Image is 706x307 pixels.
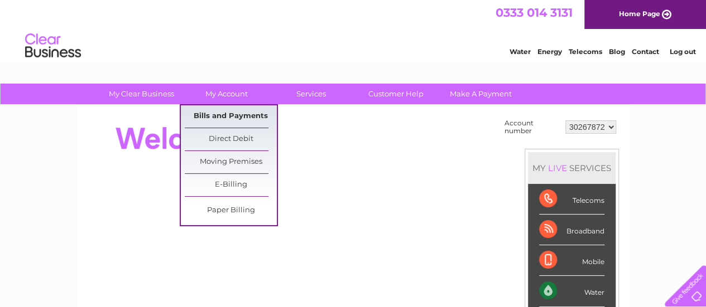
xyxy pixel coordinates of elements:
a: Moving Premises [185,151,277,173]
div: LIVE [546,163,569,173]
a: Customer Help [350,84,442,104]
a: Contact [632,47,659,56]
img: logo.png [25,29,81,63]
a: Services [265,84,357,104]
a: Bills and Payments [185,105,277,128]
a: Energy [537,47,562,56]
a: 0333 014 3131 [496,6,573,20]
a: Blog [609,47,625,56]
div: Broadband [539,215,604,245]
a: Water [510,47,531,56]
a: Telecoms [569,47,602,56]
a: Direct Debit [185,128,277,150]
div: MY SERVICES [528,152,616,184]
td: Account number [502,116,563,138]
a: Log out [669,47,695,56]
a: Make A Payment [435,84,527,104]
a: E-Billing [185,174,277,196]
a: My Account [180,84,272,104]
div: Telecoms [539,184,604,215]
div: Mobile [539,245,604,276]
div: Water [539,276,604,306]
a: Paper Billing [185,199,277,222]
div: Clear Business is a trading name of Verastar Limited (registered in [GEOGRAPHIC_DATA] No. 3667643... [90,6,617,54]
a: My Clear Business [95,84,188,104]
